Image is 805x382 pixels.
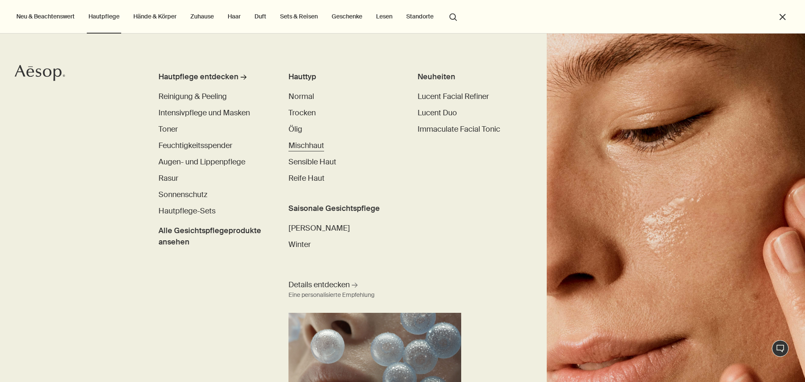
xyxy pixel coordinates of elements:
[278,11,319,22] a: Sets & Reisen
[288,173,325,184] a: Reife Haut
[15,65,65,81] svg: Aesop
[158,91,227,102] a: Reinigung & Peeling
[288,173,325,183] span: Reife Haut
[288,280,350,290] span: Details entdecken
[288,140,324,151] span: Mischhaut
[288,239,311,250] a: Winter
[418,107,457,119] a: Lucent Duo
[158,206,216,216] span: Hautpflege-Sets
[778,12,787,22] button: Schließen Sie das Menü
[158,173,178,184] a: Rasur
[158,222,265,248] a: Alle Gesichtspflegeprodukte ansehen
[288,124,302,134] span: Ölig
[288,223,350,233] span: Sommer
[158,157,245,167] span: Augen- und Lippenpflege
[158,140,232,151] span: Feuchtigkeitsspender
[158,71,239,83] div: Hautpflege entdecken
[158,108,250,118] span: Intensivpflege und Masken
[288,91,314,102] a: Normal
[288,107,316,119] a: Trocken
[132,11,178,22] a: Hände & Körper
[158,91,227,101] span: Reinigung & Peeling
[288,140,324,151] a: Mischhaut
[374,11,394,22] a: Lesen
[189,11,216,22] a: Zuhause
[158,107,250,119] a: Intensivpflege und Masken
[288,239,311,249] span: Winter
[226,11,242,22] a: Haar
[418,91,489,101] span: Lucent Facial Refiner
[772,340,789,357] button: Live-Support Chat
[158,156,245,168] a: Augen- und Lippenpflege
[288,203,393,214] h3: Saisonale Gesichtspflege
[418,124,500,134] span: Immaculate Facial Tonic
[288,290,374,300] div: Eine personalisierte Empfehlung
[288,157,336,167] span: Sensible Haut
[158,173,178,183] span: Rasur
[418,91,489,102] a: Lucent Facial Refiner
[418,124,500,135] a: Immaculate Facial Tonic
[547,34,805,382] img: Woman holding her face with her hands
[405,11,435,22] button: Standorte
[158,124,178,134] span: Toner
[15,65,65,83] a: Aesop
[158,71,265,86] a: Hautpflege entdecken
[158,124,178,135] a: Toner
[418,108,457,118] span: Lucent Duo
[253,11,268,22] a: Duft
[288,156,336,168] a: Sensible Haut
[158,189,208,200] a: Sonnenschutz
[15,11,76,22] button: Neu & Beachtenswert
[288,91,314,101] span: Normal
[288,71,393,83] h3: Hauttyp
[158,225,265,248] span: Alle Gesichtspflegeprodukte ansehen
[330,11,364,22] a: Geschenke
[446,8,461,24] button: Menüpunkt "Suche" öffnen
[87,11,121,22] a: Hautpflege
[418,71,522,83] div: Neuheiten
[158,205,216,217] a: Hautpflege-Sets
[158,140,232,151] a: Feuchtigkeitsspender
[288,108,316,118] span: Trocken
[288,223,350,234] a: [PERSON_NAME]
[288,124,302,135] a: Ölig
